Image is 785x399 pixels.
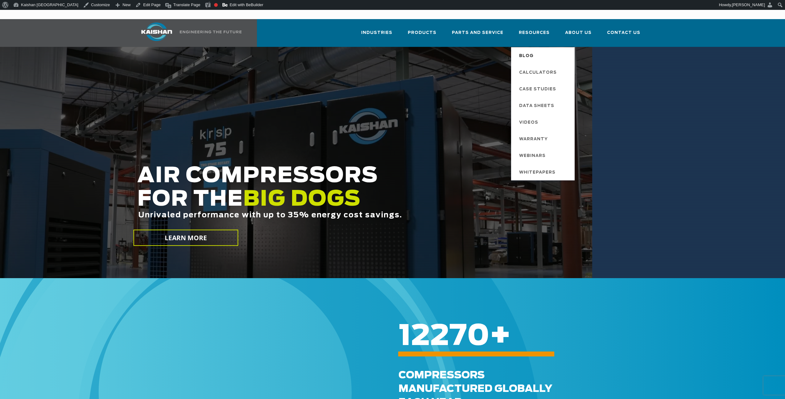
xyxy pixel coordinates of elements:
a: Case Studies [513,80,575,97]
a: Parts and Service [452,25,503,46]
a: Data Sheets [513,97,575,114]
span: Webinars [519,151,546,161]
span: Parts and Service [452,29,503,36]
span: Resources [519,29,550,36]
span: BIG DOGS [243,189,361,210]
a: Resources [519,25,550,46]
a: Whitepapers [513,164,575,180]
h2: AIR COMPRESSORS FOR THE [137,164,562,239]
span: Data Sheets [519,101,554,111]
h6: + [399,332,754,340]
span: Blog [519,51,534,61]
a: Products [408,25,436,46]
a: Warranty [513,130,575,147]
a: Kaishan USA [134,19,243,47]
span: Case Studies [519,84,556,95]
a: Videos [513,114,575,130]
span: Industries [361,29,392,36]
span: LEARN MORE [164,233,207,242]
img: kaishan logo [134,23,180,41]
span: About Us [565,29,592,36]
a: About Us [565,25,592,46]
a: Industries [361,25,392,46]
span: Products [408,29,436,36]
a: Contact Us [607,25,640,46]
a: Calculators [513,64,575,80]
span: Videos [519,117,538,128]
span: Calculators [519,68,557,78]
div: Focus keyphrase not set [214,3,218,7]
a: LEARN MORE [133,230,238,246]
span: Whitepapers [519,167,556,178]
span: Warranty [519,134,548,145]
span: [PERSON_NAME] [732,2,765,7]
span: Contact Us [607,29,640,36]
a: Blog [513,47,575,64]
span: 12270 [399,322,490,351]
a: Webinars [513,147,575,164]
img: Engineering the future [180,31,242,33]
span: Unrivaled performance with up to 35% energy cost savings. [138,212,402,219]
